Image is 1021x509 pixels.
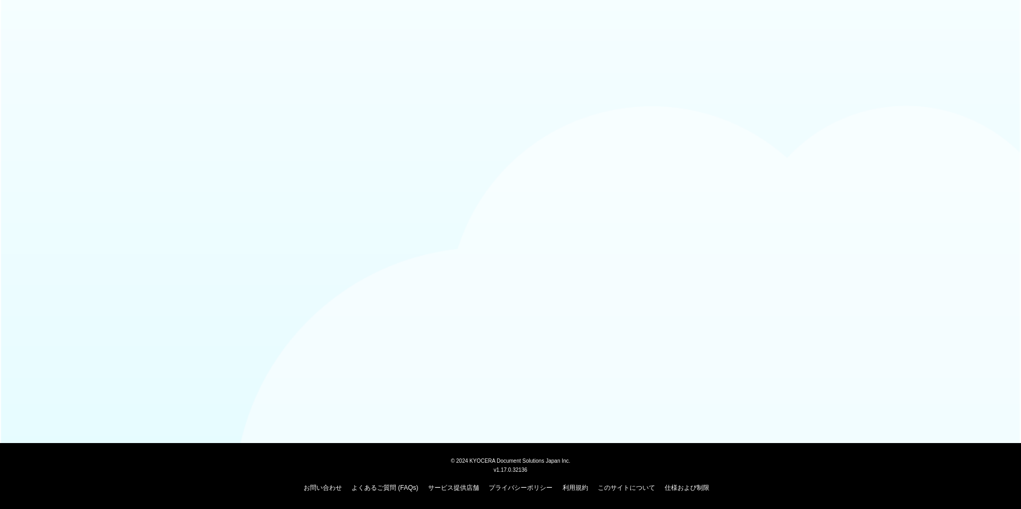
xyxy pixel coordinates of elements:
a: このサイトについて [598,484,655,491]
span: © 2024 KYOCERA Document Solutions Japan Inc. [451,457,571,464]
a: サービス提供店舗 [428,484,479,491]
span: v1.17.0.32136 [493,466,527,473]
a: よくあるご質問 (FAQs) [352,484,418,491]
a: 利用規約 [563,484,588,491]
a: 仕様および制限 [665,484,709,491]
a: お問い合わせ [304,484,342,491]
a: プライバシーポリシー [489,484,553,491]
